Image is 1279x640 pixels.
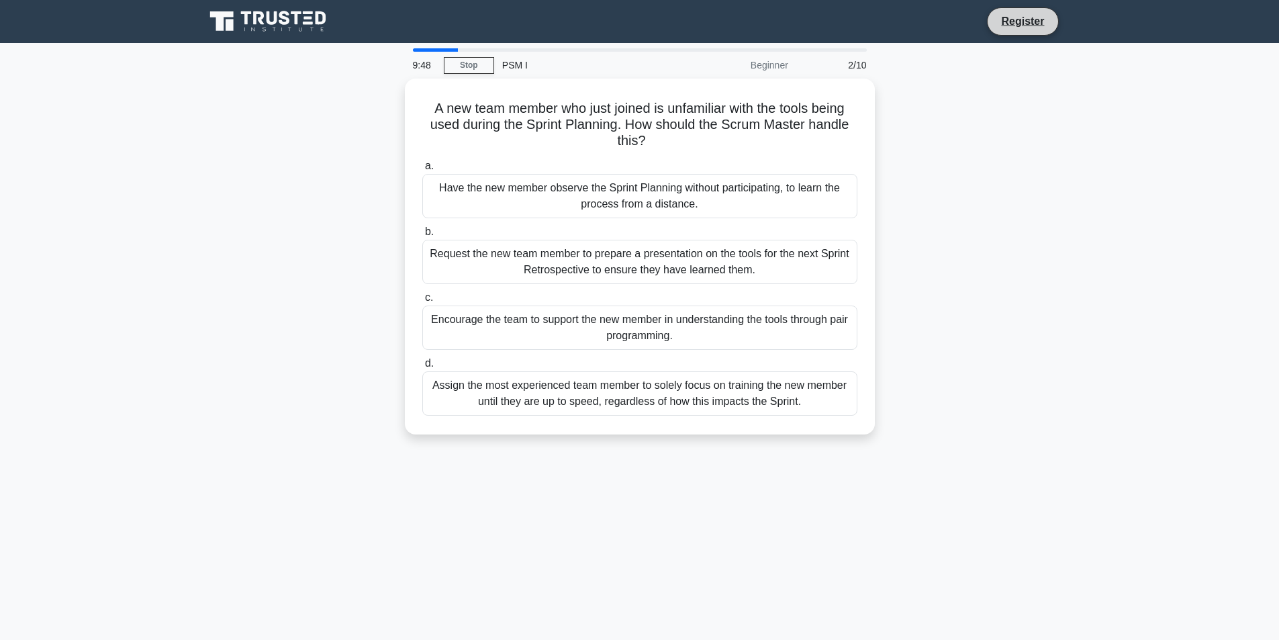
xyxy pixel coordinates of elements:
div: Encourage the team to support the new member in understanding the tools through pair programming. [422,306,857,350]
span: a. [425,160,434,171]
div: PSM I [494,52,679,79]
div: Beginner [679,52,796,79]
div: Assign the most experienced team member to solely focus on training the new member until they are... [422,371,857,416]
div: Have the new member observe the Sprint Planning without participating, to learn the process from ... [422,174,857,218]
a: Register [993,13,1052,30]
span: c. [425,291,433,303]
span: b. [425,226,434,237]
div: 9:48 [405,52,444,79]
span: d. [425,357,434,369]
a: Stop [444,57,494,74]
h5: A new team member who just joined is unfamiliar with the tools being used during the Sprint Plann... [421,100,859,150]
div: 2/10 [796,52,875,79]
div: Request the new team member to prepare a presentation on the tools for the next Sprint Retrospect... [422,240,857,284]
